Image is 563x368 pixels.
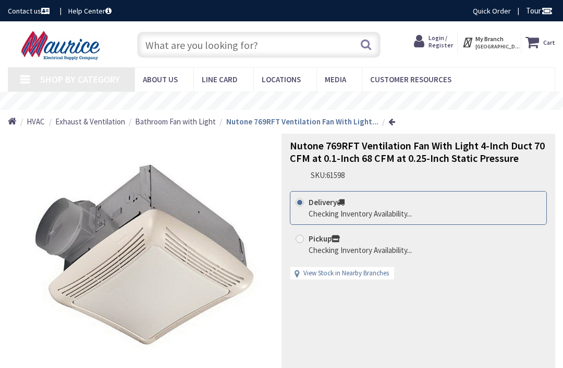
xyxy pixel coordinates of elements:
span: Bathroom Fan with Light [135,117,216,126]
div: Checking Inventory Availability... [309,245,412,256]
span: Customer Resources [370,74,451,84]
div: SKU: [311,170,345,181]
a: Quick Order [473,6,511,16]
a: Cart [525,33,555,52]
span: Locations [262,74,301,84]
img: Maurice Electrical Supply Company [8,30,116,60]
span: Shop By Category [40,73,120,85]
a: HVAC [27,116,45,127]
a: Login / Register [414,33,453,50]
rs-layer: Free Same Day Pickup at 15 Locations [201,96,360,106]
strong: My Branch [475,35,504,43]
span: Line Card [202,74,238,84]
span: Login / Register [429,34,453,49]
a: Help Center [68,6,112,16]
a: View Stock in Nearby Branches [303,269,389,278]
a: Bathroom Fan with Light [135,116,216,127]
strong: Delivery [309,197,345,207]
span: HVAC [27,117,45,126]
strong: Pickup [309,234,340,244]
span: Exhaust & Ventilation [55,117,125,126]
span: 61598 [326,170,345,180]
strong: Nutone 769RFT Ventilation Fan With Light... [226,117,378,126]
span: Media [325,74,346,84]
div: Checking Inventory Availability... [309,208,412,219]
div: My Branch [GEOGRAPHIC_DATA], [GEOGRAPHIC_DATA] [462,33,517,52]
span: About us [143,74,178,84]
span: Nutone 769RFT Ventilation Fan With Light 4-Inch Duct 70 CFM at 0.1-Inch 68 CFM at 0.25-Inch Stati... [290,139,545,164]
a: Exhaust & Ventilation [55,116,125,127]
strong: Cart [543,33,555,52]
span: Tour [526,6,553,16]
span: [GEOGRAPHIC_DATA], [GEOGRAPHIC_DATA] [475,43,520,50]
input: What are you looking for? [137,32,381,58]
